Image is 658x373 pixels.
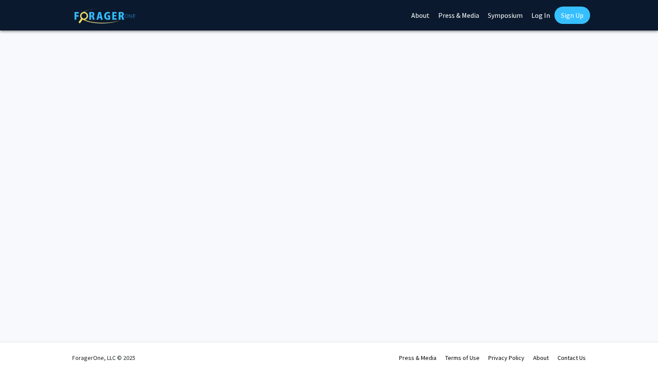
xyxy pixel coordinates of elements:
div: ForagerOne, LLC © 2025 [72,343,135,373]
a: Contact Us [557,354,586,362]
a: Sign Up [554,7,590,24]
img: ForagerOne Logo [74,8,135,24]
a: Privacy Policy [488,354,524,362]
a: Press & Media [399,354,436,362]
a: About [533,354,549,362]
a: Terms of Use [445,354,480,362]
